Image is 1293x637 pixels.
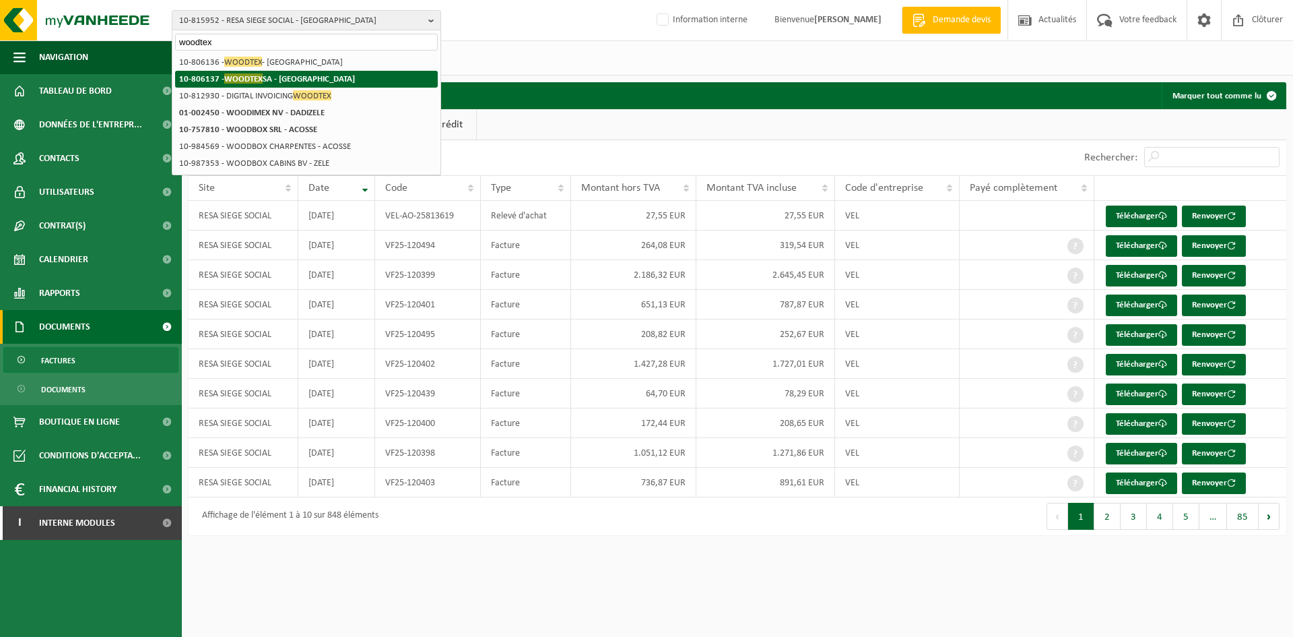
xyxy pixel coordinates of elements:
td: VF25-120495 [375,320,482,349]
li: 10-806136 - - [GEOGRAPHIC_DATA] [175,54,438,71]
button: Renvoyer [1182,473,1246,494]
span: Conditions d'accepta... [39,439,141,473]
a: Demande devis [902,7,1001,34]
span: Contrat(s) [39,209,86,243]
td: VEL [835,260,959,290]
td: 78,29 EUR [696,379,835,408]
td: 64,70 EUR [571,379,697,408]
td: 27,55 EUR [696,201,835,231]
span: Date [308,183,329,193]
a: Télécharger [1106,206,1177,227]
td: VEL [835,349,959,379]
td: VF25-120402 [375,349,482,379]
td: [DATE] [298,320,374,349]
li: 10-984569 - WOODBOX CHARPENTES - ACOSSE [175,138,438,155]
span: Documents [39,310,90,344]
label: Information interne [654,10,748,30]
button: Renvoyer [1182,235,1246,257]
td: [DATE] [298,379,374,408]
strong: 01-002450 - WOODIMEX NV - DADIZELE [179,109,325,117]
span: Montant hors TVA [581,183,660,193]
button: Renvoyer [1182,443,1246,464]
td: VF25-120439 [375,379,482,408]
a: Télécharger [1106,413,1177,435]
span: … [1199,503,1227,530]
td: RESA SIEGE SOCIAL [189,438,298,468]
button: 10-815952 - RESA SIEGE SOCIAL - [GEOGRAPHIC_DATA] [172,10,441,30]
td: RESA SIEGE SOCIAL [189,290,298,320]
button: 4 [1147,503,1173,530]
button: Renvoyer [1182,324,1246,346]
td: VEL [835,379,959,408]
td: VF25-120400 [375,408,482,438]
input: Chercher des succursales liées [175,34,438,51]
span: Contacts [39,142,79,175]
button: 2 [1094,503,1121,530]
td: 651,13 EUR [571,290,697,320]
td: RESA SIEGE SOCIAL [189,231,298,260]
span: Payé complètement [970,183,1057,193]
a: Documents [3,376,178,402]
span: Demande devis [929,13,994,27]
li: 10-812930 - DIGITAL INVOICING [175,88,438,104]
td: [DATE] [298,260,374,290]
td: RESA SIEGE SOCIAL [189,408,298,438]
span: Données de l'entrepr... [39,108,142,142]
td: [DATE] [298,231,374,260]
td: RESA SIEGE SOCIAL [189,260,298,290]
span: Documents [41,377,86,402]
span: Rapports [39,276,80,310]
td: [DATE] [298,468,374,497]
a: Télécharger [1106,324,1177,346]
td: Facture [481,260,570,290]
button: Marquer tout comme lu [1162,82,1285,109]
td: [DATE] [298,201,374,231]
td: Facture [481,468,570,497]
td: VEL [835,408,959,438]
a: Télécharger [1106,235,1177,257]
span: Code d'entreprise [845,183,923,193]
td: VEL [835,201,959,231]
span: Boutique en ligne [39,405,120,439]
td: RESA SIEGE SOCIAL [189,201,298,231]
a: Télécharger [1106,265,1177,286]
a: Télécharger [1106,384,1177,405]
button: Previous [1047,503,1068,530]
button: Renvoyer [1182,265,1246,286]
button: 85 [1227,503,1259,530]
td: 264,08 EUR [571,231,697,260]
td: 1.051,12 EUR [571,438,697,468]
td: RESA SIEGE SOCIAL [189,379,298,408]
a: Télécharger [1106,473,1177,494]
td: VF25-120403 [375,468,482,497]
strong: 10-806137 - SA - [GEOGRAPHIC_DATA] [179,73,355,84]
td: VEL [835,320,959,349]
span: I [13,506,26,540]
span: WOODTEX [293,90,331,100]
td: [DATE] [298,438,374,468]
button: Renvoyer [1182,295,1246,316]
td: Facture [481,438,570,468]
td: VEL [835,231,959,260]
a: Factures [3,347,178,373]
td: VF25-120398 [375,438,482,468]
td: VF25-120399 [375,260,482,290]
button: 3 [1121,503,1147,530]
span: Factures [41,348,75,373]
button: Renvoyer [1182,384,1246,405]
span: Type [491,183,511,193]
span: Montant TVA incluse [706,183,797,193]
td: Facture [481,320,570,349]
td: [DATE] [298,349,374,379]
td: VEL-AO-25813619 [375,201,482,231]
a: Télécharger [1106,443,1177,464]
div: Affichage de l'élément 1 à 10 sur 848 éléments [195,504,378,528]
td: [DATE] [298,290,374,320]
span: Tableau de bord [39,74,112,108]
strong: [PERSON_NAME] [814,15,882,25]
td: 208,82 EUR [571,320,697,349]
td: VF25-120494 [375,231,482,260]
button: Renvoyer [1182,354,1246,375]
span: Interne modules [39,506,115,540]
span: Code [385,183,407,193]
